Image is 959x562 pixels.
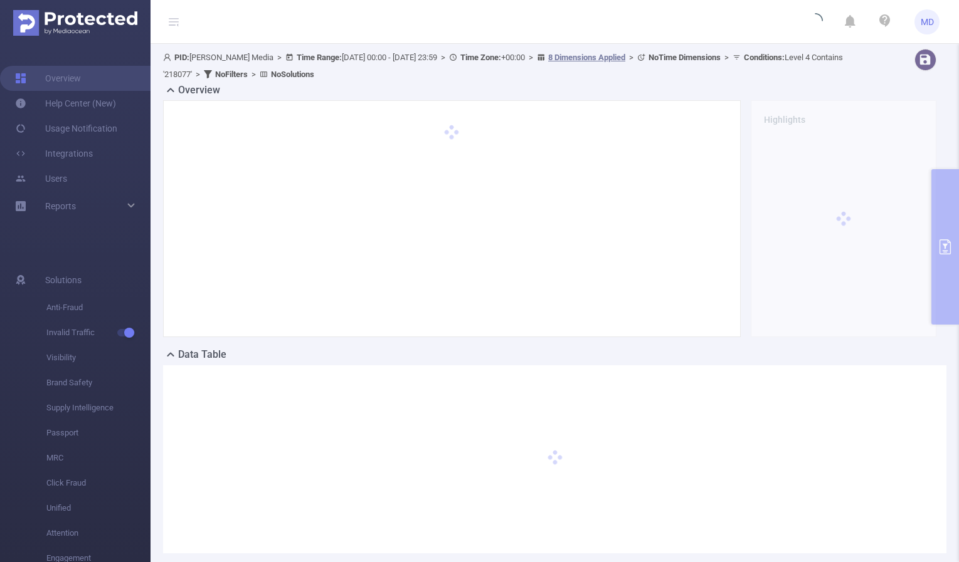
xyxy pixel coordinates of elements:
span: Unified [46,496,151,521]
span: Brand Safety [46,370,151,395]
a: Overview [15,66,81,91]
span: Attention [46,521,151,546]
span: Click Fraud [46,471,151,496]
a: Integrations [15,141,93,166]
b: No Solutions [271,70,314,79]
span: > [192,70,204,79]
span: Visibility [46,345,151,370]
span: > [525,53,537,62]
b: Time Range: [297,53,342,62]
span: > [625,53,637,62]
i: icon: user [163,53,174,61]
span: Supply Intelligence [46,395,151,420]
a: Users [15,166,67,191]
span: Passport [46,420,151,445]
span: Solutions [45,268,82,293]
h2: Overview [178,83,220,98]
span: > [437,53,449,62]
b: No Time Dimensions [649,53,721,62]
a: Reports [45,194,76,219]
b: Time Zone: [460,53,501,62]
img: Protected Media [13,10,137,36]
b: No Filters [215,70,248,79]
span: MD [921,9,934,34]
u: 8 Dimensions Applied [548,53,625,62]
i: icon: loading [808,13,823,31]
a: Help Center (New) [15,91,116,116]
span: Reports [45,201,76,211]
span: > [248,70,260,79]
span: [PERSON_NAME] Media [DATE] 00:00 - [DATE] 23:59 +00:00 [163,53,843,79]
b: PID: [174,53,189,62]
b: Conditions : [744,53,785,62]
h2: Data Table [178,347,226,362]
span: > [721,53,733,62]
span: > [273,53,285,62]
span: Invalid Traffic [46,320,151,345]
span: MRC [46,445,151,471]
span: Anti-Fraud [46,295,151,320]
a: Usage Notification [15,116,117,141]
